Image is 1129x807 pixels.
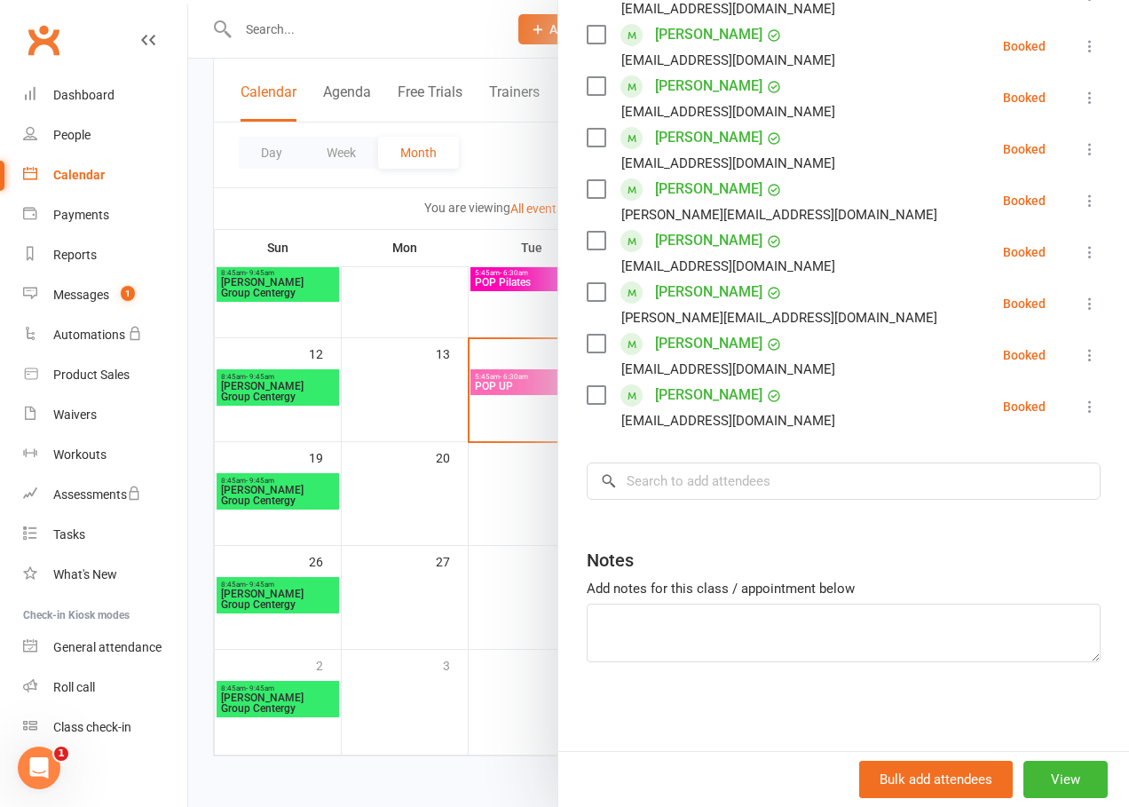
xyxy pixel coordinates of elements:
a: Workouts [23,435,187,475]
a: Payments [23,195,187,235]
div: Waivers [53,407,97,422]
div: Class check-in [53,720,131,734]
div: Booked [1003,143,1046,155]
a: Messages 1 [23,275,187,315]
div: [EMAIL_ADDRESS][DOMAIN_NAME] [621,49,835,72]
div: Booked [1003,246,1046,258]
a: [PERSON_NAME] [655,123,762,152]
div: [PERSON_NAME][EMAIL_ADDRESS][DOMAIN_NAME] [621,306,937,329]
a: [PERSON_NAME] [655,20,762,49]
div: Booked [1003,297,1046,310]
div: Workouts [53,447,107,462]
a: General attendance kiosk mode [23,628,187,668]
a: [PERSON_NAME] [655,226,762,255]
div: Booked [1003,40,1046,52]
div: Add notes for this class / appointment below [587,578,1101,599]
div: Booked [1003,349,1046,361]
iframe: Intercom live chat [18,747,60,789]
div: Roll call [53,680,95,694]
div: Assessments [53,487,141,502]
a: [PERSON_NAME] [655,278,762,306]
span: 1 [54,747,68,761]
div: Messages [53,288,109,302]
button: View [1023,761,1108,798]
div: General attendance [53,640,162,654]
div: Booked [1003,400,1046,413]
div: What's New [53,567,117,582]
div: Calendar [53,168,105,182]
div: Notes [587,548,634,573]
button: Bulk add attendees [859,761,1013,798]
div: [EMAIL_ADDRESS][DOMAIN_NAME] [621,358,835,381]
a: [PERSON_NAME] [655,72,762,100]
input: Search to add attendees [587,463,1101,500]
a: People [23,115,187,155]
div: Booked [1003,91,1046,104]
div: [EMAIL_ADDRESS][DOMAIN_NAME] [621,255,835,278]
a: [PERSON_NAME] [655,381,762,409]
a: [PERSON_NAME] [655,329,762,358]
div: Dashboard [53,88,114,102]
a: Clubworx [21,18,66,62]
a: Roll call [23,668,187,708]
a: Class kiosk mode [23,708,187,748]
a: Product Sales [23,355,187,395]
div: Reports [53,248,97,262]
a: What's New [23,555,187,595]
div: [EMAIL_ADDRESS][DOMAIN_NAME] [621,100,835,123]
div: Payments [53,208,109,222]
a: Dashboard [23,75,187,115]
div: [PERSON_NAME][EMAIL_ADDRESS][DOMAIN_NAME] [621,203,937,226]
a: Assessments [23,475,187,515]
span: 1 [121,286,135,301]
a: Calendar [23,155,187,195]
a: [PERSON_NAME] [655,175,762,203]
a: Waivers [23,395,187,435]
div: People [53,128,91,142]
div: [EMAIL_ADDRESS][DOMAIN_NAME] [621,409,835,432]
div: Booked [1003,194,1046,207]
div: Automations [53,328,125,342]
a: Tasks [23,515,187,555]
div: Product Sales [53,368,130,382]
a: Automations [23,315,187,355]
div: [EMAIL_ADDRESS][DOMAIN_NAME] [621,152,835,175]
a: Reports [23,235,187,275]
div: Tasks [53,527,85,542]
